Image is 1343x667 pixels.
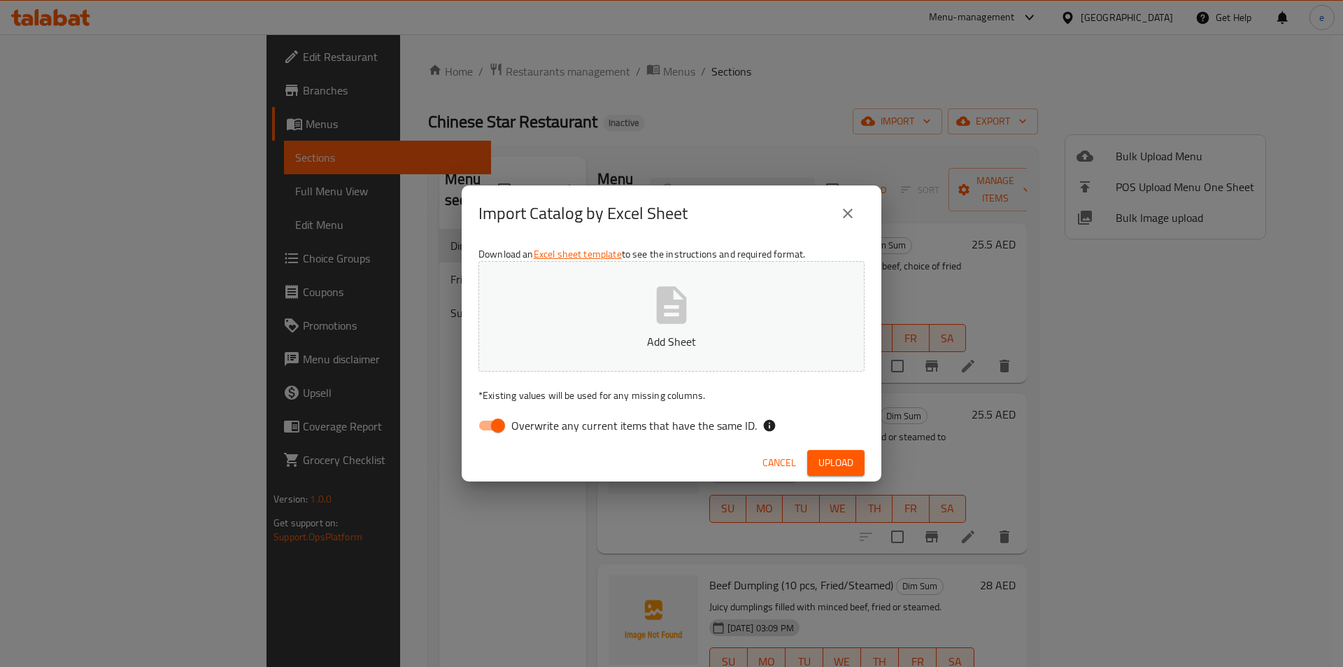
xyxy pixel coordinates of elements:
[818,454,853,472] span: Upload
[478,388,865,402] p: Existing values will be used for any missing columns.
[762,419,776,433] svg: If the overwrite option isn't selected, then the items that match an existing ID will be ignored ...
[762,454,796,472] span: Cancel
[500,333,843,350] p: Add Sheet
[478,261,865,372] button: Add Sheet
[534,245,622,263] a: Excel sheet template
[831,197,865,230] button: close
[807,450,865,476] button: Upload
[462,241,881,444] div: Download an to see the instructions and required format.
[511,417,757,434] span: Overwrite any current items that have the same ID.
[757,450,802,476] button: Cancel
[478,202,688,225] h2: Import Catalog by Excel Sheet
